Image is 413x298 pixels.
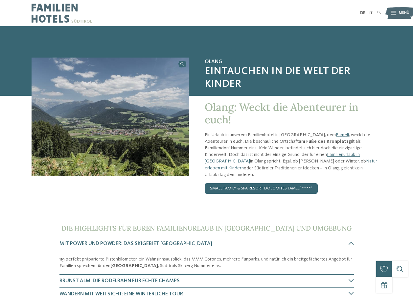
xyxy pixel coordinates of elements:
[59,291,183,297] span: Wandern mit Weitsicht: eine winterliche Tour
[59,278,180,284] span: Brunst Alm: die Rodelbahn für echte Champs
[205,59,381,65] span: Olang
[59,241,212,246] span: Mit Power und Powder: das Skigebiet [GEOGRAPHIC_DATA]
[61,224,352,232] span: Die Highlights für euren Familienurlaub in [GEOGRAPHIC_DATA] und Umgebung
[299,139,349,144] strong: am Fuße des Kronplatz
[369,11,373,15] a: IT
[205,183,318,194] a: small family & spa resort dolomites Famelí ****ˢ
[205,132,381,178] p: Ein Urlaub in unserem Familienhotel in [GEOGRAPHIC_DATA], dem , weckt die Abenteurer in euch. Die...
[377,11,381,15] a: EN
[32,58,189,176] img: Familienhotel in Olang am Fuße des Kronplatz
[59,256,354,269] p: 119 perfekt präparierte Pistenkilometer, ein Wahnsinnsausblick, das MMM Corones, mehrere Funparks...
[336,133,349,137] a: Fameli
[399,11,409,16] span: Menü
[110,263,158,268] strong: [GEOGRAPHIC_DATA]
[205,100,358,126] span: Olang: Weckt die Abenteurer in euch!
[205,159,377,170] a: Natur erleben mit Kindern
[205,65,381,90] span: Eintauchen in die Welt der Kinder
[360,11,365,15] a: DE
